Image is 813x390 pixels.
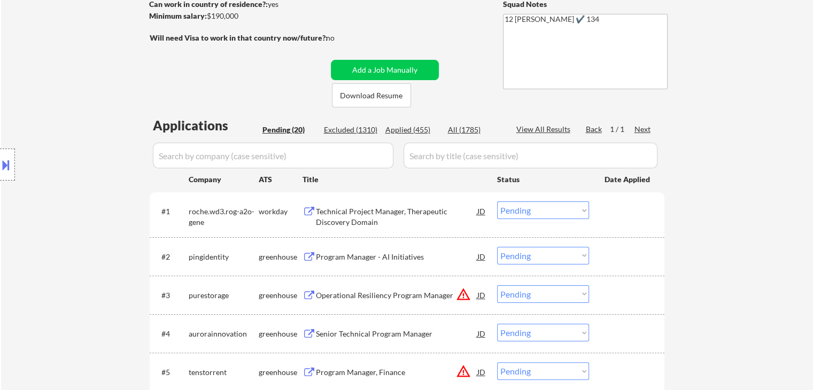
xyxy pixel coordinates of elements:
button: warning_amber [456,287,471,302]
strong: Will need Visa to work in that country now/future?: [150,33,328,42]
div: roche.wd3.rog-a2o-gene [189,206,259,227]
div: JD [476,247,487,266]
div: greenhouse [259,290,303,301]
div: workday [259,206,303,217]
div: tenstorrent [189,367,259,378]
button: warning_amber [456,364,471,379]
div: 1 / 1 [610,124,634,135]
div: Applications [153,119,259,132]
div: greenhouse [259,329,303,339]
div: greenhouse [259,367,303,378]
button: Add a Job Manually [331,60,439,80]
div: View All Results [516,124,574,135]
div: JD [476,324,487,343]
div: Senior Technical Program Manager [316,329,477,339]
div: All (1785) [448,124,501,135]
div: Operational Resiliency Program Manager [316,290,477,301]
input: Search by title (case sensitive) [404,143,657,168]
div: pingidentity [189,252,259,262]
div: purestorage [189,290,259,301]
div: #3 [161,290,180,301]
button: Download Resume [332,83,411,107]
div: JD [476,285,487,305]
strong: Minimum salary: [149,11,207,20]
div: Program Manager - AI Initiatives [316,252,477,262]
div: Status [497,169,589,189]
div: greenhouse [259,252,303,262]
div: Back [586,124,603,135]
div: Applied (455) [385,124,439,135]
div: Date Applied [605,174,652,185]
div: Excluded (1310) [324,124,377,135]
div: JD [476,362,487,381]
div: Next [634,124,652,135]
div: Title [303,174,487,185]
div: JD [476,201,487,221]
div: no [326,33,357,43]
div: #5 [161,367,180,378]
div: $190,000 [149,11,327,21]
div: Company [189,174,259,185]
div: aurorainnovation [189,329,259,339]
div: ATS [259,174,303,185]
div: Technical Project Manager, Therapeutic Discovery Domain [316,206,477,227]
div: Program Manager, Finance [316,367,477,378]
div: Pending (20) [262,124,316,135]
div: #4 [161,329,180,339]
input: Search by company (case sensitive) [153,143,393,168]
